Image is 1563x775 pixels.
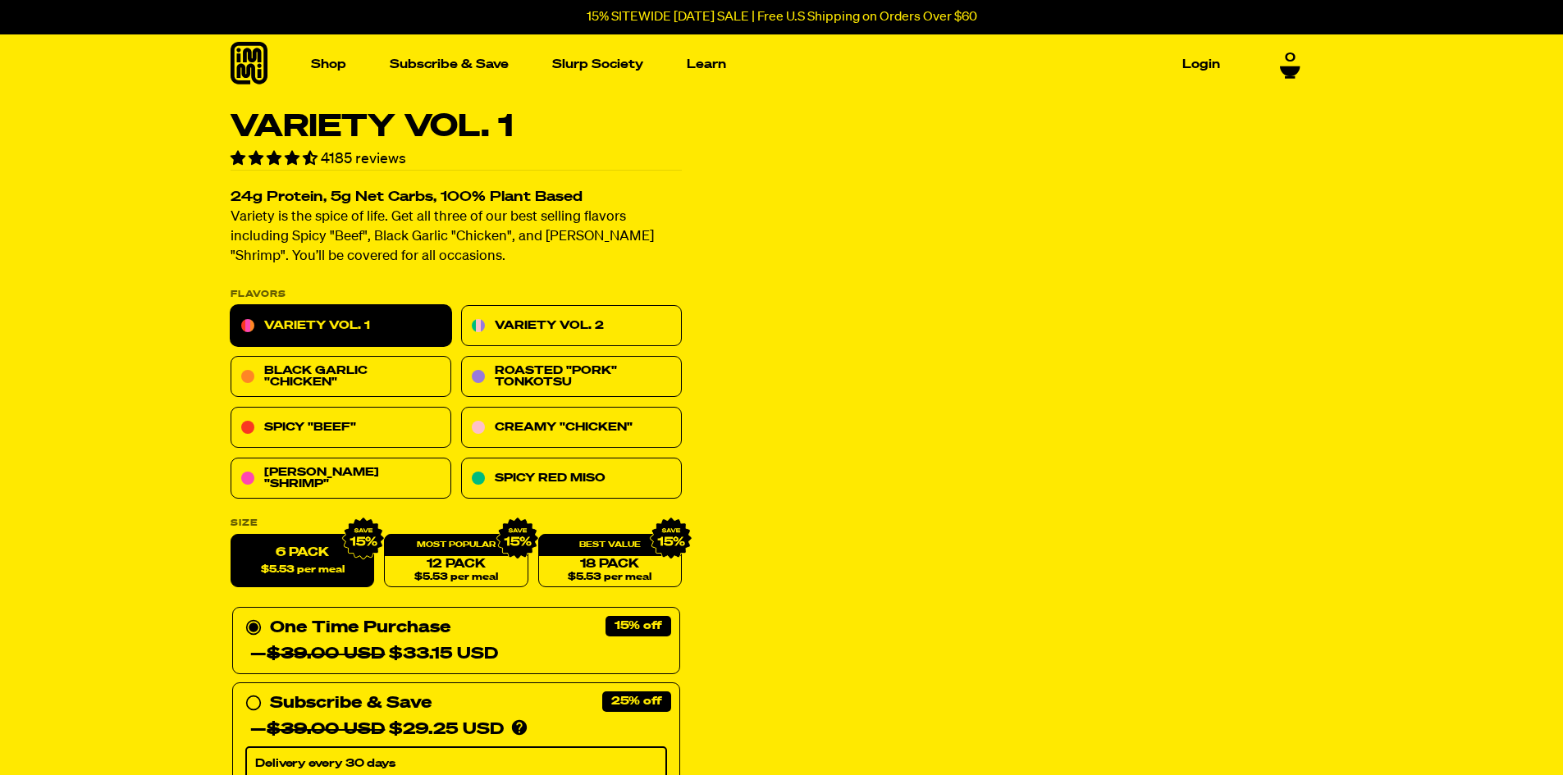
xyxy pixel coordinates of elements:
h1: Variety Vol. 1 [231,112,682,143]
label: Size [231,519,682,528]
a: 18 Pack$5.53 per meal [537,535,681,588]
a: Learn [680,52,733,77]
a: Roasted "Pork" Tonkotsu [461,357,682,398]
span: 4185 reviews [321,152,406,166]
div: Subscribe & Save [270,691,432,717]
a: Slurp Society [546,52,650,77]
a: Variety Vol. 2 [461,306,682,347]
span: $5.53 per meal [414,572,497,583]
del: $39.00 USD [267,646,385,663]
span: $5.53 per meal [260,565,344,576]
img: IMG_9632.png [496,517,538,560]
a: Black Garlic "Chicken" [231,357,451,398]
a: Variety Vol. 1 [231,306,451,347]
a: Subscribe & Save [383,52,515,77]
a: Creamy "Chicken" [461,408,682,449]
div: — $29.25 USD [250,717,504,743]
a: Spicy "Beef" [231,408,451,449]
img: IMG_9632.png [342,517,385,560]
a: 12 Pack$5.53 per meal [384,535,528,588]
div: — $33.15 USD [250,641,498,668]
p: 15% SITEWIDE [DATE] SALE | Free U.S Shipping on Orders Over $60 [587,10,977,25]
label: 6 Pack [231,535,374,588]
a: Spicy Red Miso [461,458,682,499]
a: Login [1176,52,1227,77]
span: $5.53 per meal [568,572,651,583]
h2: 24g Protein, 5g Net Carbs, 100% Plant Based [231,191,682,205]
p: Flavors [231,290,682,299]
del: $39.00 USD [267,722,385,738]
nav: Main navigation [304,34,1227,94]
span: 0 [1285,50,1296,65]
span: 4.55 stars [231,152,321,166]
p: Variety is the spice of life. Get all three of our best selling flavors including Spicy "Beef", B... [231,208,682,267]
a: 0 [1280,50,1300,78]
img: IMG_9632.png [649,517,692,560]
div: One Time Purchase [245,615,667,668]
a: [PERSON_NAME] "Shrimp" [231,458,451,499]
a: Shop [304,52,353,77]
